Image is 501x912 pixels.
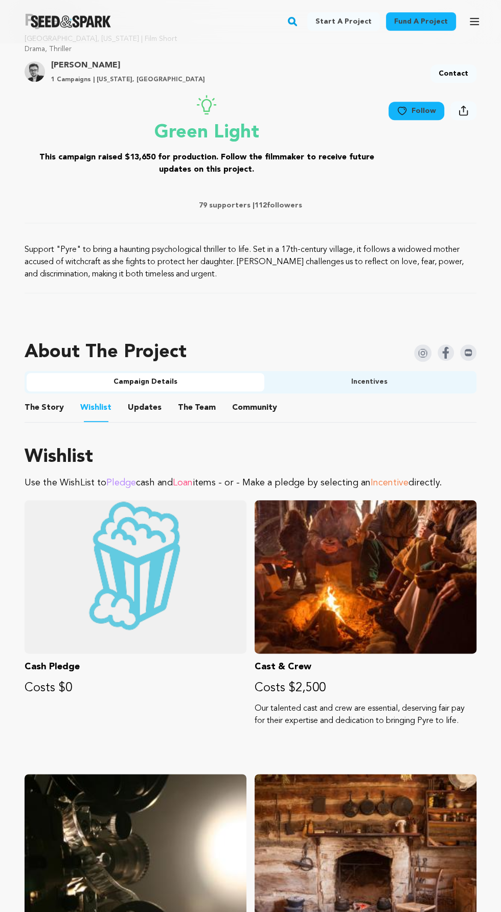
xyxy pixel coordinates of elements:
[25,151,389,176] h3: This campaign raised $13,650 for production. Follow the filmmaker to receive future updates on th...
[255,660,476,674] p: Cast & Crew
[460,344,476,361] img: Seed&Spark IMDB Icon
[178,402,193,414] span: The
[255,680,476,696] p: Costs $2,500
[25,44,476,54] p: Drama, Thriller
[264,373,474,391] button: Incentives
[371,478,408,487] span: Incentive
[25,61,45,82] img: 9735d4b701dcade3.jpg
[25,123,389,143] p: Green Light
[25,660,246,674] p: Cash Pledge
[173,478,193,487] span: Loan
[51,59,205,72] a: Goto Dylan Miller profile
[389,102,444,120] a: Follow
[255,202,267,209] span: 112
[255,703,476,727] p: Our talented cast and crew are essential, deserving fair pay for their expertise and dedication t...
[25,244,476,280] p: Support "Pyre" to bring a haunting psychological thriller to life. Set in a 17th-century village,...
[106,478,136,487] span: Pledge
[80,402,111,414] span: Wishlist
[25,402,39,414] span: The
[128,402,162,414] span: Updates
[430,64,476,83] a: Contact
[438,344,454,361] img: Seed&Spark Facebook Icon
[386,12,456,31] a: Fund a project
[25,342,187,363] h1: About The Project
[414,344,431,362] img: Seed&Spark Instagram Icon
[25,680,246,696] p: Costs $0
[25,476,476,490] p: Use the WishList to cash and items - or - Make a pledge by selecting an directly.
[51,76,205,84] p: 1 Campaigns | [US_STATE], [GEOGRAPHIC_DATA]
[178,402,216,414] span: Team
[25,200,476,211] p: 79 supporters | followers
[232,402,277,414] span: Community
[31,15,111,28] img: Seed&Spark Logo Dark Mode
[307,12,380,31] a: Start a project
[25,402,64,414] span: Story
[31,15,111,28] a: Seed&Spark Homepage
[25,447,476,467] h1: Wishlist
[27,373,264,391] button: Campaign Details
